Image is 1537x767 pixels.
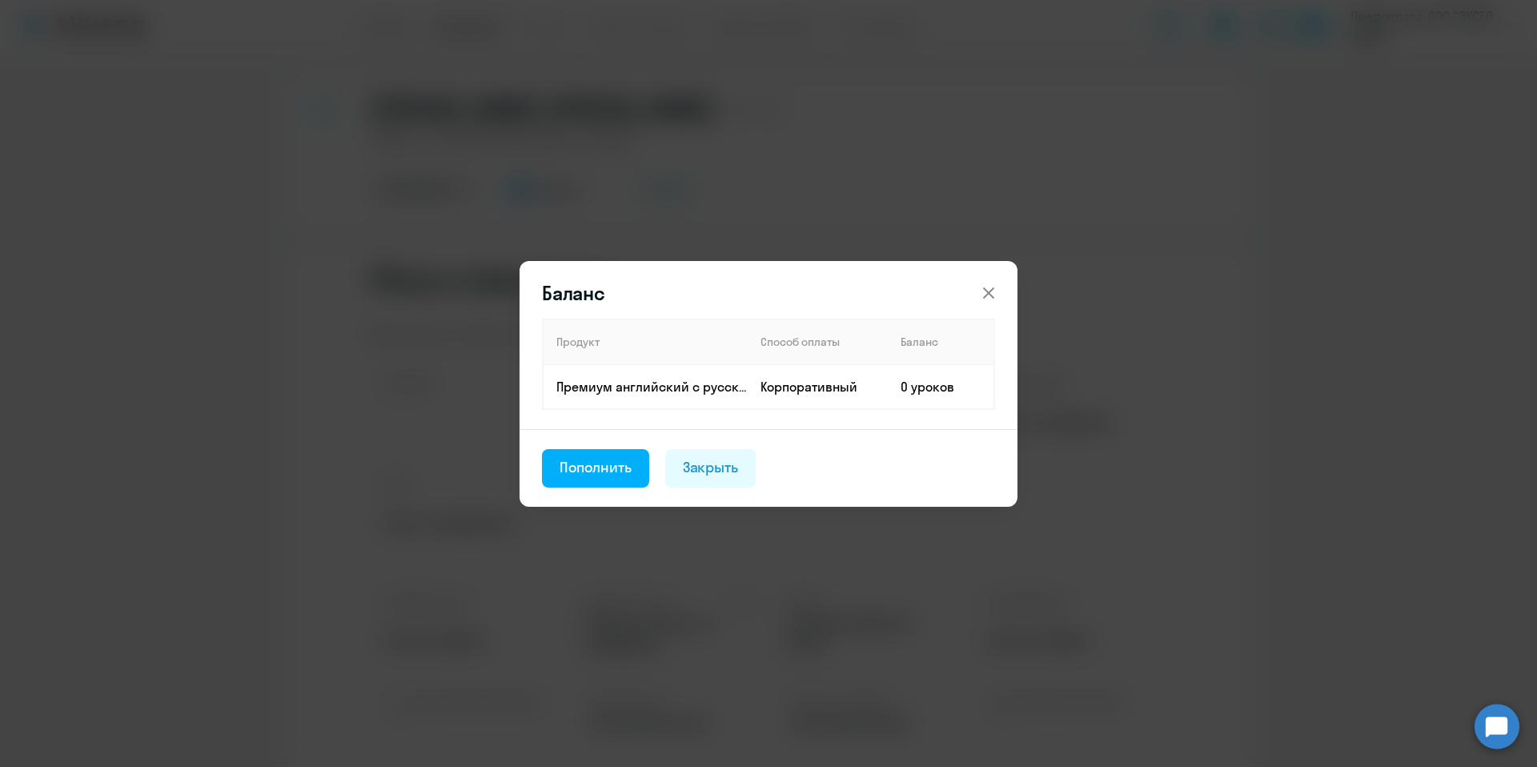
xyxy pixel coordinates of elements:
[560,457,632,478] div: Пополнить
[888,319,994,364] th: Баланс
[748,319,888,364] th: Способ оплаты
[543,319,748,364] th: Продукт
[542,449,649,488] button: Пополнить
[556,378,747,396] p: Премиум английский с русскоговорящим преподавателем
[748,364,888,409] td: Корпоративный
[665,449,756,488] button: Закрыть
[683,457,739,478] div: Закрыть
[888,364,994,409] td: 0 уроков
[520,280,1017,306] header: Баланс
